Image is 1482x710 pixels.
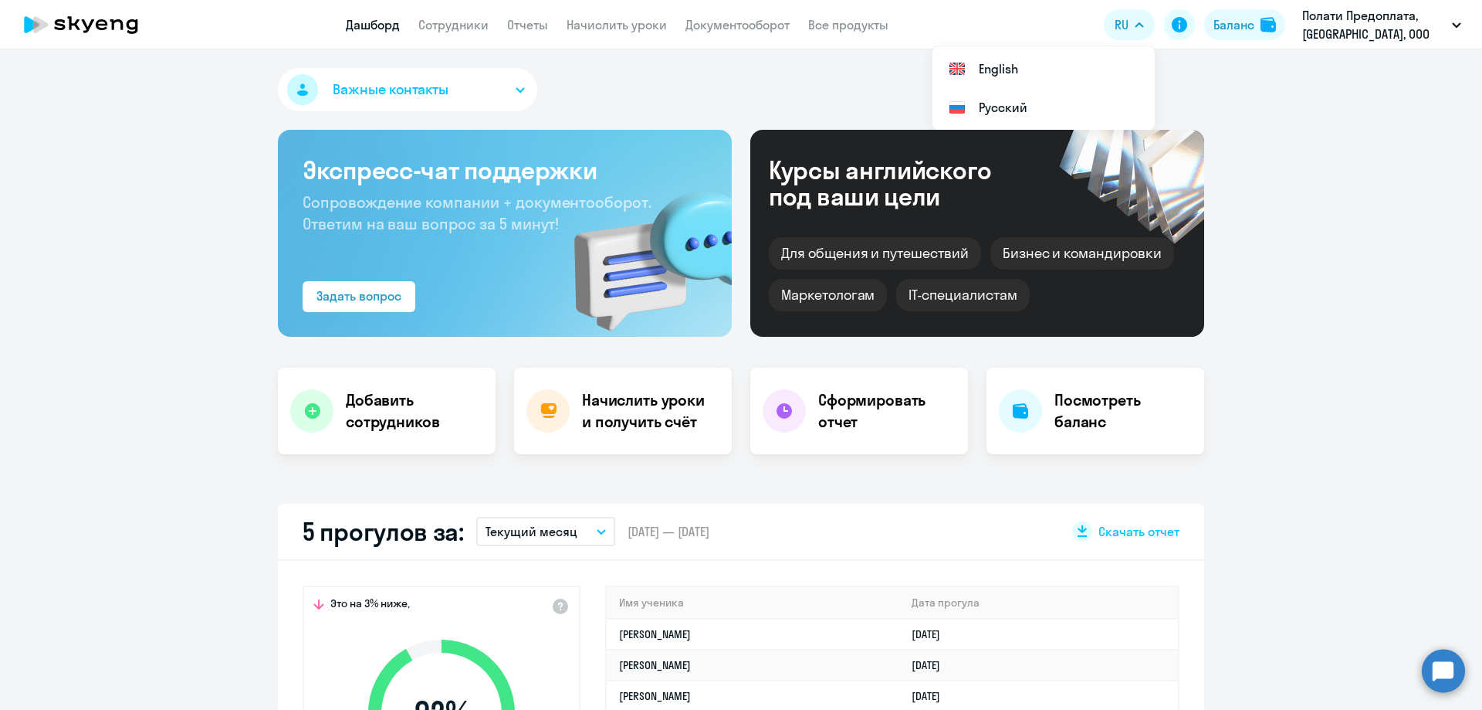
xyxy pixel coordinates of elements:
[619,627,691,641] a: [PERSON_NAME]
[1115,15,1128,34] span: RU
[912,658,952,672] a: [DATE]
[346,17,400,32] a: Дашборд
[912,627,952,641] a: [DATE]
[303,281,415,312] button: Задать вопрос
[948,98,966,117] img: Русский
[1204,9,1285,40] button: Балансbalance
[808,17,888,32] a: Все продукты
[685,17,790,32] a: Документооборот
[896,279,1029,311] div: IT-специалистам
[330,596,410,615] span: Это на 3% ниже,
[486,522,577,541] p: Текущий месяц
[303,192,651,233] span: Сопровождение компании + документооборот. Ответим на ваш вопрос за 5 минут!
[582,389,716,433] h4: Начислить уроки и получить счёт
[567,17,667,32] a: Начислить уроки
[333,80,448,100] span: Важные контакты
[769,157,1033,209] div: Курсы английского под ваши цели
[316,287,401,305] div: Задать вопрос
[1294,6,1469,43] button: Полати Предоплата, [GEOGRAPHIC_DATA], ООО
[619,658,691,672] a: [PERSON_NAME]
[1104,9,1155,40] button: RU
[769,237,981,270] div: Для общения и путешествий
[769,279,887,311] div: Маркетологам
[628,523,709,540] span: [DATE] — [DATE]
[619,689,691,703] a: [PERSON_NAME]
[948,59,966,78] img: English
[1213,15,1254,34] div: Баланс
[818,389,956,433] h4: Сформировать отчет
[912,689,952,703] a: [DATE]
[990,237,1174,270] div: Бизнес и командировки
[1054,389,1192,433] h4: Посмотреть баланс
[607,587,899,619] th: Имя ученика
[1302,6,1446,43] p: Полати Предоплата, [GEOGRAPHIC_DATA], ООО
[303,155,707,185] h3: Экспресс-чат поддержки
[932,46,1155,130] ul: RU
[1098,523,1179,540] span: Скачать отчет
[507,17,548,32] a: Отчеты
[303,516,464,547] h2: 5 прогулов за:
[1260,17,1276,32] img: balance
[476,517,615,546] button: Текущий месяц
[899,587,1178,619] th: Дата прогула
[552,163,732,337] img: bg-img
[278,68,537,111] button: Важные контакты
[418,17,489,32] a: Сотрудники
[346,389,483,433] h4: Добавить сотрудников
